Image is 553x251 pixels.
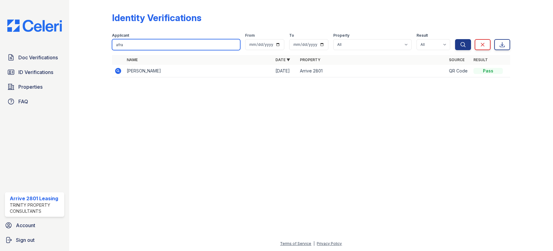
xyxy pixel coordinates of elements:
a: Source [449,57,465,62]
label: Applicant [112,33,129,38]
a: FAQ [5,95,64,108]
label: Property [333,33,349,38]
div: Identity Verifications [112,12,201,23]
span: ID Verifications [18,68,53,76]
img: CE_Logo_Blue-a8612792a0a2168367f1c8372b55b34899dd931a85d93a1a3d3e32e68fde9ad4.png [2,20,67,32]
a: Doc Verifications [5,51,64,64]
a: Terms of Service [280,241,311,246]
div: Arrive 2801 Leasing [10,195,62,202]
a: Sign out [2,234,67,246]
td: [DATE] [273,65,297,77]
div: | [313,241,315,246]
div: Pass [473,68,503,74]
a: Account [2,219,67,231]
span: Properties [18,83,43,90]
a: Name [127,57,138,62]
span: Doc Verifications [18,54,58,61]
a: Date ▼ [275,57,290,62]
td: Arrive 2801 [297,65,446,77]
span: Account [16,222,35,229]
a: Privacy Policy [317,241,342,246]
td: QR Code [447,65,471,77]
a: Result [473,57,488,62]
td: [PERSON_NAME] [124,65,273,77]
a: Properties [5,81,64,93]
label: To [289,33,294,38]
span: FAQ [18,98,28,105]
a: ID Verifications [5,66,64,78]
label: From [245,33,255,38]
a: Property [300,57,320,62]
label: Result [417,33,428,38]
div: Trinity Property Consultants [10,202,62,214]
input: Search by name or phone number [112,39,240,50]
span: Sign out [16,236,35,244]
